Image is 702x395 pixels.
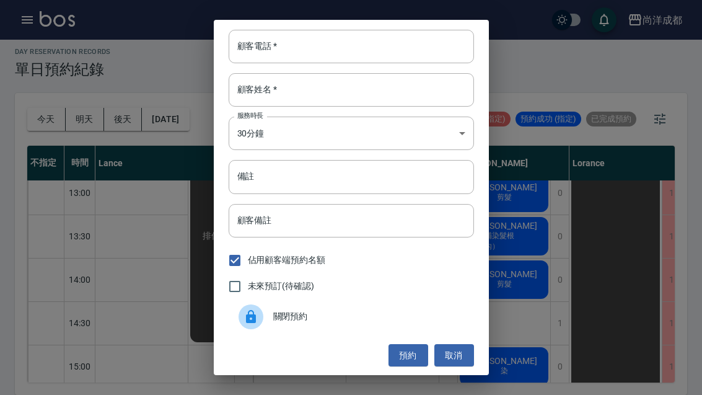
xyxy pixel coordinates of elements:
[229,117,474,150] div: 30分鐘
[388,344,428,367] button: 預約
[248,254,326,267] span: 佔用顧客端預約名額
[229,300,474,334] div: 關閉預約
[248,280,315,293] span: 未來預訂(待確認)
[237,111,263,120] label: 服務時長
[273,310,464,323] span: 關閉預約
[434,344,474,367] button: 取消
